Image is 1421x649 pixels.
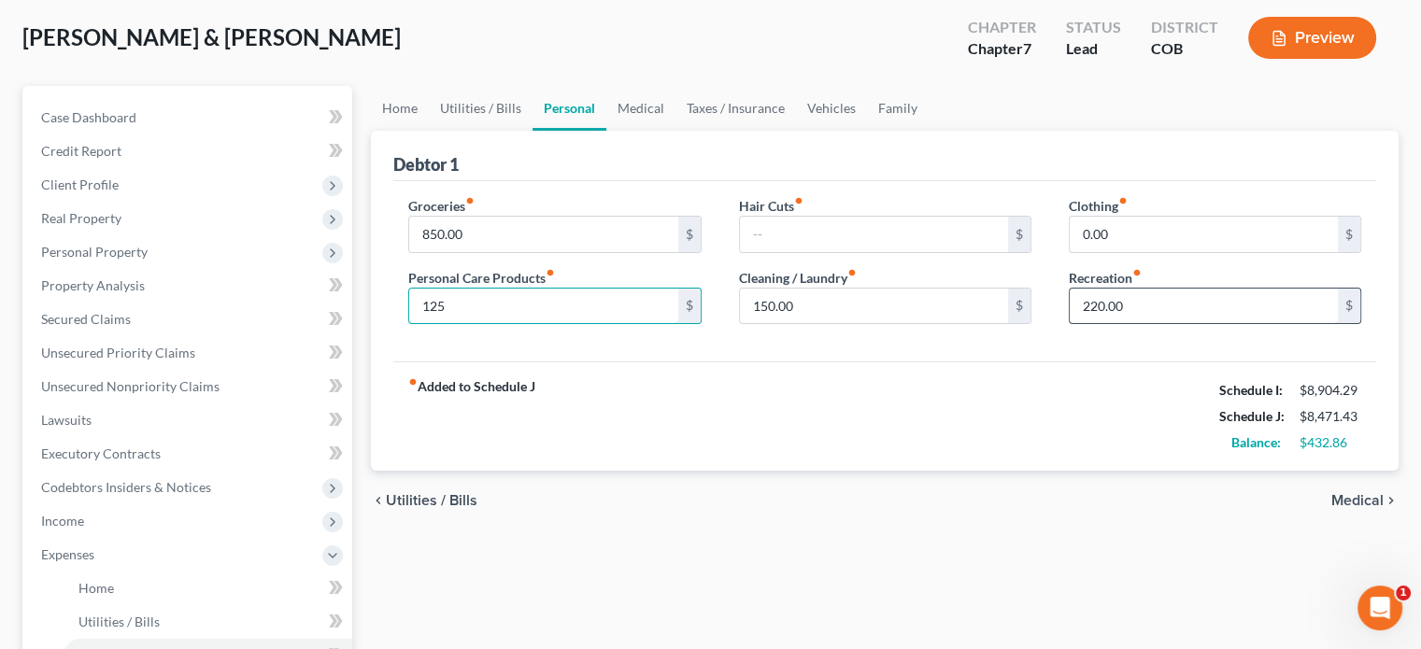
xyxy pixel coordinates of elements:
span: 7 [1023,39,1031,57]
input: -- [409,217,677,252]
i: fiber_manual_record [847,268,857,277]
i: fiber_manual_record [408,377,418,387]
a: Family [867,86,929,131]
span: Secured Claims [41,311,131,327]
i: fiber_manual_record [465,196,475,205]
button: chevron_left Utilities / Bills [371,493,477,508]
div: $ [1008,289,1030,324]
div: $ [1338,289,1360,324]
span: [PERSON_NAME] & [PERSON_NAME] [22,23,401,50]
span: Lawsuits [41,412,92,428]
div: $8,471.43 [1300,407,1361,426]
div: $8,904.29 [1300,381,1361,400]
a: Credit Report [26,134,352,168]
span: Utilities / Bills [386,493,477,508]
span: Unsecured Priority Claims [41,345,195,360]
a: Unsecured Nonpriority Claims [26,370,352,403]
a: Property Analysis [26,269,352,303]
span: Home [78,580,114,596]
div: $ [1338,217,1360,252]
a: Vehicles [796,86,867,131]
div: COB [1151,38,1218,60]
a: Utilities / Bills [64,605,352,639]
button: Medical chevron_right [1331,493,1399,508]
input: -- [740,217,1008,252]
span: Real Property [41,210,121,226]
a: Case Dashboard [26,101,352,134]
div: $432.86 [1300,433,1361,452]
strong: Added to Schedule J [408,377,535,456]
div: $ [1008,217,1030,252]
div: $ [678,217,701,252]
span: Unsecured Nonpriority Claims [41,378,220,394]
input: -- [740,289,1008,324]
span: Executory Contracts [41,445,161,461]
i: chevron_right [1384,493,1399,508]
div: Chapter [968,17,1036,38]
a: Personal [533,86,606,131]
input: -- [1070,289,1338,324]
span: Case Dashboard [41,109,136,125]
a: Utilities / Bills [429,86,533,131]
label: Clothing [1069,196,1128,216]
a: Taxes / Insurance [675,86,796,131]
a: Unsecured Priority Claims [26,336,352,370]
span: Personal Property [41,244,148,260]
span: Expenses [41,546,94,562]
label: Groceries [408,196,475,216]
input: -- [1070,217,1338,252]
a: Secured Claims [26,303,352,336]
a: Medical [606,86,675,131]
label: Cleaning / Laundry [739,268,857,288]
iframe: Intercom live chat [1357,586,1402,630]
strong: Balance: [1231,434,1281,450]
div: Debtor 1 [393,153,459,176]
span: Client Profile [41,176,119,192]
i: fiber_manual_record [1132,268,1142,277]
span: Codebtors Insiders & Notices [41,479,211,495]
div: Lead [1066,38,1121,60]
a: Executory Contracts [26,437,352,471]
span: Property Analysis [41,277,145,293]
span: Utilities / Bills [78,614,160,629]
label: Recreation [1069,268,1142,288]
div: District [1151,17,1218,38]
a: Lawsuits [26,403,352,437]
div: $ [678,289,701,324]
button: Preview [1248,17,1376,59]
label: Hair Cuts [739,196,803,216]
input: -- [409,289,677,324]
div: Chapter [968,38,1036,60]
strong: Schedule J: [1219,408,1285,424]
i: fiber_manual_record [794,196,803,205]
i: chevron_left [371,493,386,508]
span: Medical [1331,493,1384,508]
i: fiber_manual_record [546,268,555,277]
i: fiber_manual_record [1118,196,1128,205]
span: Income [41,513,84,529]
div: Status [1066,17,1121,38]
span: Credit Report [41,143,121,159]
strong: Schedule I: [1219,382,1283,398]
span: 1 [1396,586,1411,600]
label: Personal Care Products [408,268,555,288]
a: Home [371,86,429,131]
a: Home [64,571,352,605]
